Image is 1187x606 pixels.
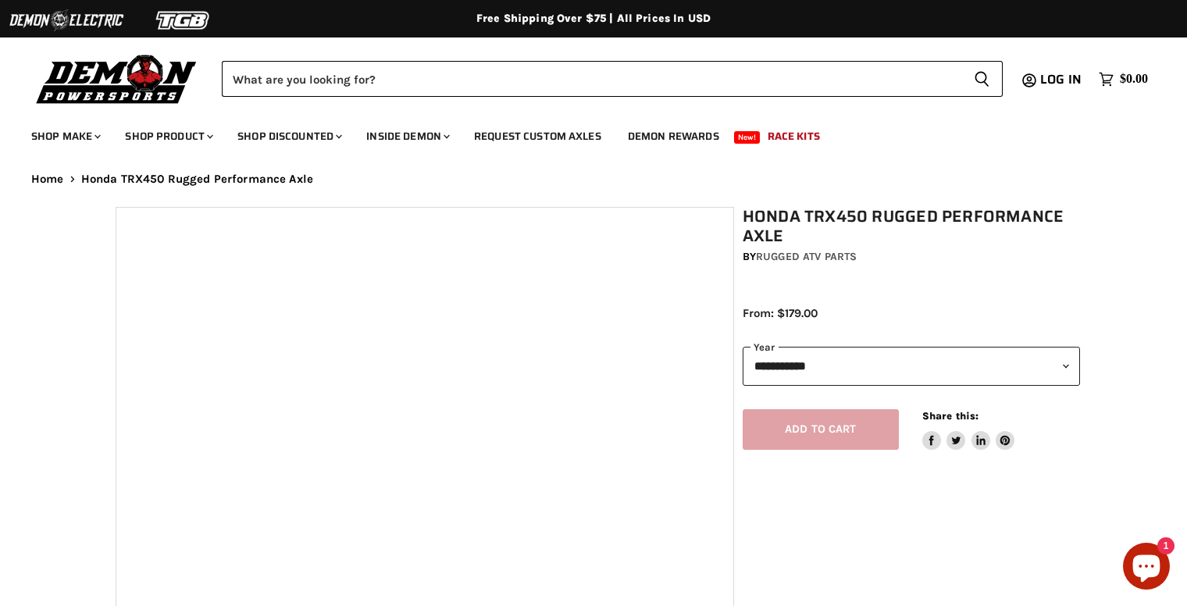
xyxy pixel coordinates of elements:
[462,120,613,152] a: Request Custom Axles
[31,173,64,186] a: Home
[31,51,202,106] img: Demon Powersports
[756,120,832,152] a: Race Kits
[922,410,978,422] span: Share this:
[8,5,125,35] img: Demon Electric Logo 2
[743,207,1080,246] h1: Honda TRX450 Rugged Performance Axle
[922,409,1015,451] aside: Share this:
[222,61,1003,97] form: Product
[81,173,313,186] span: Honda TRX450 Rugged Performance Axle
[355,120,459,152] a: Inside Demon
[961,61,1003,97] button: Search
[1118,543,1175,594] inbox-online-store-chat: Shopify online store chat
[743,306,818,320] span: From: $179.00
[20,120,110,152] a: Shop Make
[113,120,223,152] a: Shop Product
[743,248,1080,266] div: by
[226,120,351,152] a: Shop Discounted
[1120,72,1148,87] span: $0.00
[1033,73,1091,87] a: Log in
[734,131,761,144] span: New!
[616,120,731,152] a: Demon Rewards
[1091,68,1156,91] a: $0.00
[743,347,1080,385] select: year
[756,250,857,263] a: Rugged ATV Parts
[125,5,242,35] img: TGB Logo 2
[1040,70,1082,89] span: Log in
[222,61,961,97] input: Search
[20,114,1144,152] ul: Main menu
